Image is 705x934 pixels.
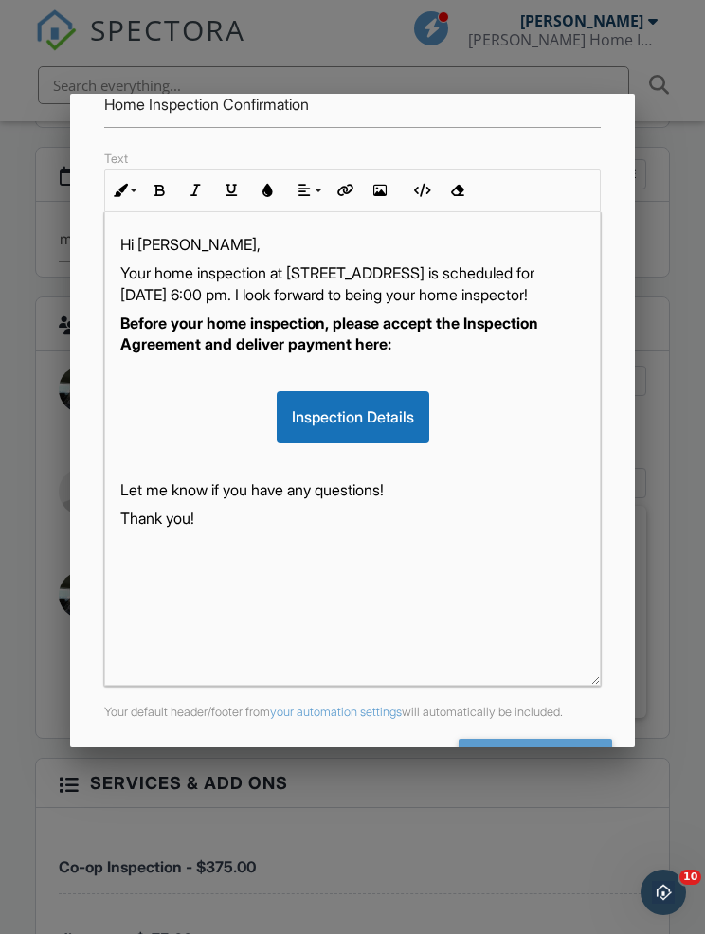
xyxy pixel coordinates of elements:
[120,314,538,353] strong: Before your home inspection, please accept the Inspection Agreement and deliver payment here:
[679,870,701,885] span: 10
[403,172,439,208] button: Code View
[120,262,584,305] p: Your home inspection at [STREET_ADDRESS] is scheduled for [DATE] 6:00 pm. I look forward to being...
[213,172,249,208] button: Underline (Ctrl+U)
[366,739,426,773] div: Cancel
[270,705,402,719] a: your automation settings
[362,172,398,208] button: Insert Image (Ctrl+P)
[290,172,326,208] button: Align
[93,705,611,720] div: Your default header/footer from will automatically be included.
[249,172,285,208] button: Colors
[120,479,584,500] p: Let me know if you have any questions!
[459,739,612,773] input: Send Email
[326,172,362,208] button: Insert Link (Ctrl+K)
[120,508,584,529] p: Thank you!
[641,870,686,915] iframe: Intercom live chat
[277,391,429,442] div: Inspection Details
[177,172,213,208] button: Italic (Ctrl+I)
[104,152,128,166] label: Text
[439,172,475,208] button: Clear Formatting
[277,407,429,426] a: Inspection Details
[141,172,177,208] button: Bold (Ctrl+B)
[105,172,141,208] button: Inline Style
[120,234,584,255] p: Hi [PERSON_NAME],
